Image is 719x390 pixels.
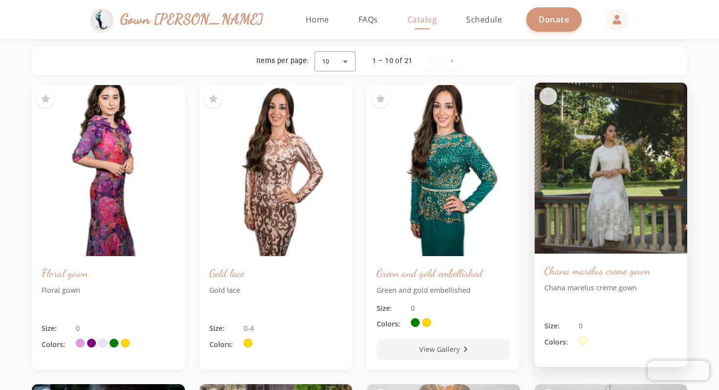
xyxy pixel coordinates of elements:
p: Chana marelus creme gown [544,282,678,313]
h3: Chana marelus creme gown [544,263,678,278]
span: Colors: [42,339,71,350]
img: Green and gold embellished [367,85,520,256]
div: 1 – 10 of 21 [372,56,413,66]
span: Schedule [466,14,502,25]
span: Size: [209,323,239,334]
span: 0 [579,321,583,331]
h3: Green and gold embellished [377,266,510,280]
button: Next page [443,52,461,70]
span: Catalog [407,14,437,25]
img: Gown Gmach Logo [91,9,113,31]
p: Floral gown [42,285,175,316]
button: Previous page [422,52,439,70]
img: Chana marelus creme gown [531,78,691,258]
span: Gown [PERSON_NAME] [120,9,264,30]
span: Size: [544,321,574,331]
span: View Gallery [419,344,460,355]
img: Floral gown [32,85,185,256]
button: View Gallery [377,339,510,360]
span: 0 [411,303,415,314]
span: Colors: [544,337,574,347]
span: Home [306,14,329,25]
h3: Floral gown [42,266,175,280]
h3: Gold lace [209,266,343,280]
img: Gold lace [200,85,353,256]
a: Donate [526,7,582,31]
span: Donate [539,14,569,25]
span: Colors: [377,319,406,329]
span: FAQs [359,14,378,25]
div: Items per page: [256,56,309,66]
a: Gown [PERSON_NAME] [91,6,273,33]
span: Colors: [209,339,239,350]
span: 0 [76,323,80,334]
p: Green and gold embellished [377,285,510,296]
span: Size: [42,323,71,334]
span: Size: [377,303,406,314]
iframe: Chatra live chat [648,361,709,380]
p: Gold lace [209,285,343,316]
span: 0-4 [244,323,254,334]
